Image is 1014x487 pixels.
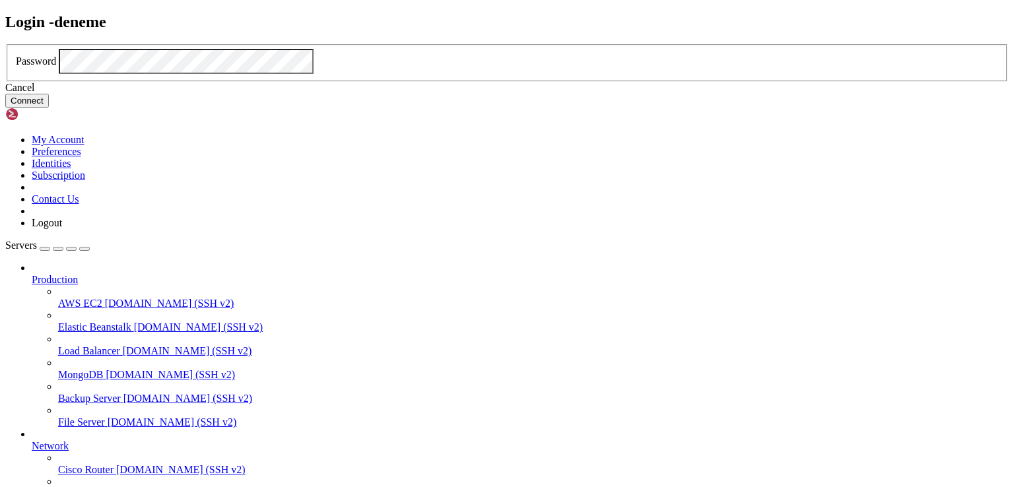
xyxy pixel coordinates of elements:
[32,440,1009,452] a: Network
[58,298,1009,309] a: AWS EC2 [DOMAIN_NAME] (SSH v2)
[58,298,102,309] span: AWS EC2
[58,416,105,428] span: File Server
[16,55,56,67] label: Password
[58,381,1009,405] li: Backup Server [DOMAIN_NAME] (SSH v2)
[32,274,78,285] span: Production
[58,286,1009,309] li: AWS EC2 [DOMAIN_NAME] (SSH v2)
[123,345,252,356] span: [DOMAIN_NAME] (SSH v2)
[58,345,120,356] span: Load Balancer
[58,452,1009,476] li: Cisco Router [DOMAIN_NAME] (SSH v2)
[58,416,1009,428] a: File Server [DOMAIN_NAME] (SSH v2)
[58,345,1009,357] a: Load Balancer [DOMAIN_NAME] (SSH v2)
[5,108,81,121] img: Shellngn
[58,393,1009,405] a: Backup Server [DOMAIN_NAME] (SSH v2)
[116,464,246,475] span: [DOMAIN_NAME] (SSH v2)
[105,298,234,309] span: [DOMAIN_NAME] (SSH v2)
[5,240,90,251] a: Servers
[106,369,235,380] span: [DOMAIN_NAME] (SSH v2)
[32,193,79,205] a: Contact Us
[32,217,62,228] a: Logout
[32,158,71,169] a: Identities
[5,5,842,16] x-row: Connecting [TECHNICAL_ID]...
[58,357,1009,381] li: MongoDB [DOMAIN_NAME] (SSH v2)
[58,369,103,380] span: MongoDB
[32,134,84,145] a: My Account
[32,262,1009,428] li: Production
[58,393,121,404] span: Backup Server
[5,16,11,28] div: (0, 1)
[58,464,114,475] span: Cisco Router
[5,13,1009,31] h2: Login - deneme
[32,440,69,451] span: Network
[5,82,1009,94] div: Cancel
[134,321,263,333] span: [DOMAIN_NAME] (SSH v2)
[123,393,253,404] span: [DOMAIN_NAME] (SSH v2)
[58,405,1009,428] li: File Server [DOMAIN_NAME] (SSH v2)
[32,274,1009,286] a: Production
[58,321,1009,333] a: Elastic Beanstalk [DOMAIN_NAME] (SSH v2)
[58,369,1009,381] a: MongoDB [DOMAIN_NAME] (SSH v2)
[108,416,237,428] span: [DOMAIN_NAME] (SSH v2)
[58,464,1009,476] a: Cisco Router [DOMAIN_NAME] (SSH v2)
[5,240,37,251] span: Servers
[5,94,49,108] button: Connect
[58,333,1009,357] li: Load Balancer [DOMAIN_NAME] (SSH v2)
[32,146,81,157] a: Preferences
[32,170,85,181] a: Subscription
[58,321,131,333] span: Elastic Beanstalk
[58,309,1009,333] li: Elastic Beanstalk [DOMAIN_NAME] (SSH v2)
